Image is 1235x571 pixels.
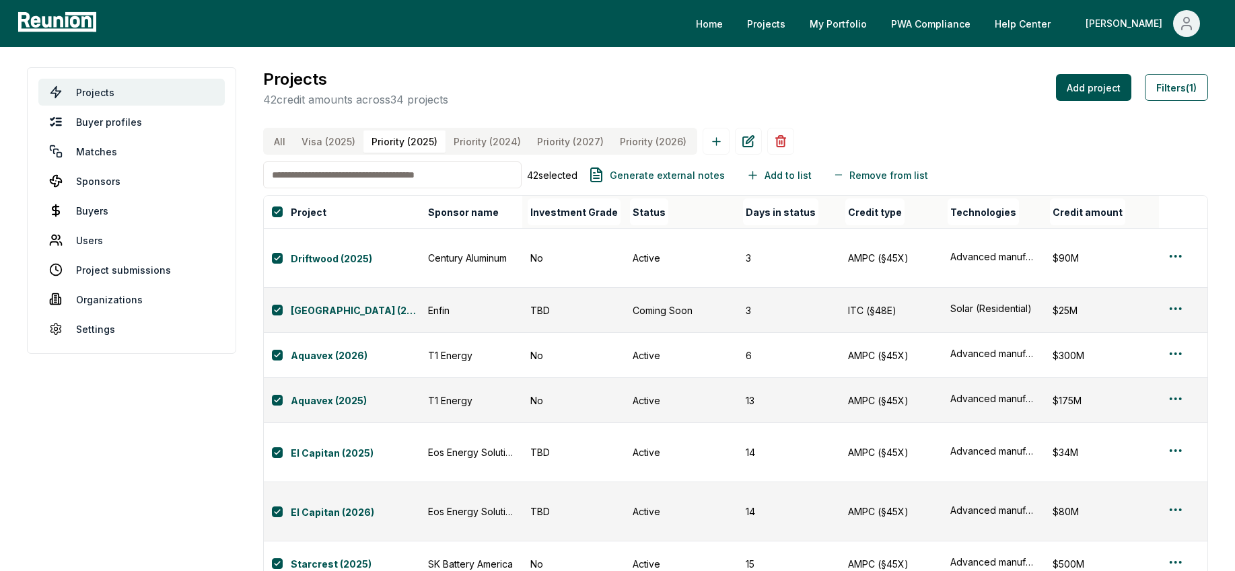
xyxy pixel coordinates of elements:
button: Priority (2025) [363,130,446,153]
p: 42 selected [527,168,577,182]
div: $25M [1053,303,1160,317]
button: All [266,130,293,153]
a: Matches [38,138,225,165]
button: Project [288,198,329,225]
div: No [530,393,616,408]
a: Buyers [38,197,225,224]
div: $34M [1053,445,1160,459]
button: Remove from list [828,161,939,188]
a: Aquavex (2026) [291,348,420,365]
button: Aquavex (2025) [291,391,420,410]
div: $90M [1053,251,1160,265]
button: Credit amount [1050,198,1125,225]
button: Days in status [743,198,818,225]
button: Advanced manufacturing [950,346,1036,360]
button: El Capitan (2026) [291,502,420,521]
div: AMPC (§45X) [848,445,934,459]
button: Priority (2024) [446,130,529,153]
div: T1 Energy [428,393,514,408]
h3: Projects [263,67,448,91]
div: AMPC (§45X) [848,251,934,265]
button: Sponsor name [425,198,501,225]
a: Organizations [38,286,225,313]
div: Active [633,504,730,519]
div: Eos Energy Solutions [428,504,514,519]
div: Active [633,348,730,363]
button: Priority (2027) [529,130,612,153]
div: AMPC (§45X) [848,348,934,363]
button: Priority (2026) [612,130,695,153]
a: El Capitan (2025) [291,446,420,462]
button: Investment Grade [528,198,621,225]
div: SK Battery America [428,557,514,571]
div: $80M [1053,504,1160,519]
button: Filters(1) [1145,74,1208,101]
nav: Main [685,10,1222,37]
div: [PERSON_NAME] [1086,10,1168,37]
button: Visa (2025) [293,130,363,153]
div: 3 [746,251,832,265]
button: Advanced manufacturing [950,391,1036,406]
div: Active [633,445,730,459]
a: Settings [38,315,225,342]
button: Aquavex (2026) [291,346,420,365]
a: Sponsors [38,167,225,194]
button: Solar (Residential) [950,301,1036,315]
button: Advanced manufacturing [950,250,1036,264]
a: Driftwood (2025) [291,252,420,268]
div: Active [633,557,730,571]
button: [PERSON_NAME] [1075,10,1211,37]
button: Status [630,198,668,225]
button: Driftwood (2025) [291,249,420,268]
div: T1 Energy [428,348,514,363]
a: Project submissions [38,256,225,283]
div: Enfin [428,303,514,317]
a: Users [38,227,225,254]
div: 14 [746,504,832,519]
button: Add project [1056,74,1131,101]
p: Generate external notes [610,168,725,182]
a: Help Center [984,10,1061,37]
button: El Capitan (2025) [291,443,420,462]
div: Advanced manufacturing [950,555,1036,569]
a: Projects [736,10,796,37]
div: 6 [746,348,832,363]
div: $175M [1053,393,1160,408]
div: Active [633,251,730,265]
div: TBD [530,445,616,459]
button: Advanced manufacturing [950,444,1036,458]
button: Add to list [741,161,822,188]
div: Eos Energy Solutions [428,445,514,459]
a: Home [685,10,734,37]
p: Add to list [765,168,812,182]
div: $500M [1053,557,1160,571]
div: AMPC (§45X) [848,557,934,571]
div: 14 [746,445,832,459]
div: No [530,348,616,363]
button: Generate external notes [583,161,736,188]
button: Technologies [948,198,1019,225]
button: Credit type [845,198,905,225]
div: $300M [1053,348,1160,363]
a: Aquavex (2025) [291,393,420,410]
a: El Capitan (2026) [291,505,420,521]
a: PWA Compliance [880,10,981,37]
a: My Portfolio [799,10,878,37]
button: [GEOGRAPHIC_DATA] (2025) [291,301,420,319]
div: 13 [746,393,832,408]
div: TBD [530,303,616,317]
div: 15 [746,557,832,571]
a: [GEOGRAPHIC_DATA] (2025) [291,303,420,319]
div: TBD [530,504,616,519]
div: 3 [746,303,832,317]
div: AMPC (§45X) [848,393,934,408]
div: No [530,251,616,265]
button: Advanced manufacturing [950,503,1036,517]
div: Century Aluminum [428,251,514,265]
a: Buyer profiles [38,108,225,135]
